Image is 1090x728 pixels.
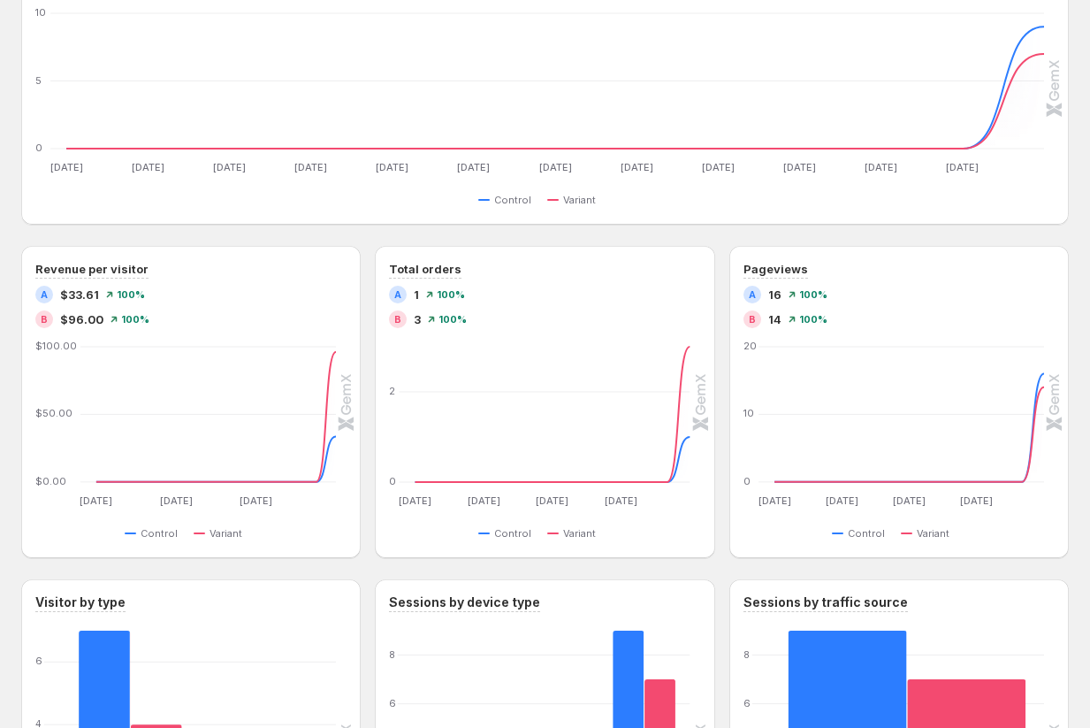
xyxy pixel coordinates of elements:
h3: Sessions by device type [389,594,540,611]
text: 8 [743,648,750,661]
text: 8 [389,648,395,661]
span: 100% [117,289,145,300]
button: Control [478,189,538,211]
span: 16 [768,286,781,303]
span: 100% [438,314,467,325]
text: [DATE] [376,161,408,173]
h2: A [41,289,48,300]
text: 10 [35,6,46,19]
text: [DATE] [621,161,653,173]
button: Variant [194,523,249,544]
text: 0 [743,475,751,487]
text: $100.00 [35,340,77,352]
text: [DATE] [213,161,246,173]
span: Variant [563,526,596,540]
text: 2 [389,385,395,397]
text: [DATE] [539,161,572,173]
button: Control [478,523,538,544]
span: 100% [799,289,827,300]
span: 100% [437,289,465,300]
span: 3 [414,310,421,328]
text: [DATE] [240,494,272,507]
text: [DATE] [702,161,735,173]
text: 0 [389,475,396,487]
text: [DATE] [132,161,164,173]
button: Variant [547,523,603,544]
button: Control [832,523,892,544]
h3: Visitor by type [35,594,126,611]
span: Variant [563,193,596,207]
h3: Sessions by traffic source [743,594,908,611]
text: 20 [743,340,757,352]
button: Variant [547,189,603,211]
text: [DATE] [758,494,790,507]
text: [DATE] [457,161,490,173]
span: Control [141,526,178,540]
span: 100% [799,314,827,325]
span: Variant [210,526,242,540]
text: 6 [389,697,396,709]
text: [DATE] [946,161,979,173]
text: [DATE] [399,494,431,507]
h2: A [394,289,401,300]
text: [DATE] [826,494,858,507]
text: 5 [35,74,42,87]
text: [DATE] [80,494,112,507]
text: 6 [35,655,42,667]
text: [DATE] [893,494,926,507]
button: Control [125,523,185,544]
text: 10 [743,408,754,420]
text: [DATE] [294,161,327,173]
text: [DATE] [537,494,569,507]
span: 14 [768,310,781,328]
text: [DATE] [468,494,500,507]
text: [DATE] [865,161,897,173]
span: Variant [917,526,949,540]
span: Control [494,526,531,540]
text: [DATE] [50,161,83,173]
text: $50.00 [35,408,72,420]
text: 6 [743,697,751,709]
span: 100% [121,314,149,325]
span: 1 [414,286,419,303]
h3: Revenue per visitor [35,260,149,278]
h3: Total orders [389,260,461,278]
h2: B [394,314,401,325]
span: $96.00 [60,310,103,328]
h2: B [749,314,756,325]
button: Variant [901,523,957,544]
text: [DATE] [960,494,993,507]
text: $0.00 [35,475,66,487]
text: [DATE] [605,494,637,507]
text: 0 [35,142,42,154]
h2: A [749,289,756,300]
span: Control [494,193,531,207]
text: [DATE] [160,494,193,507]
h3: Pageviews [743,260,808,278]
span: $33.61 [60,286,99,303]
h2: B [41,314,48,325]
text: [DATE] [783,161,816,173]
span: Control [848,526,885,540]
